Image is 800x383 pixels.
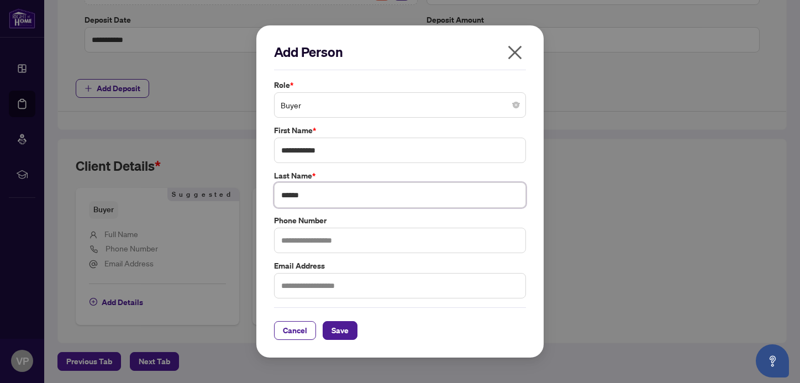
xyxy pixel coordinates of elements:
[323,321,357,340] button: Save
[331,322,349,339] span: Save
[274,170,526,182] label: Last Name
[283,322,307,339] span: Cancel
[756,344,789,377] button: Open asap
[274,260,526,272] label: Email Address
[274,321,316,340] button: Cancel
[274,79,526,91] label: Role
[274,124,526,137] label: First Name
[274,214,526,227] label: Phone Number
[274,43,526,61] h2: Add Person
[506,44,524,61] span: close
[281,95,519,116] span: Buyer
[513,102,519,108] span: close-circle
